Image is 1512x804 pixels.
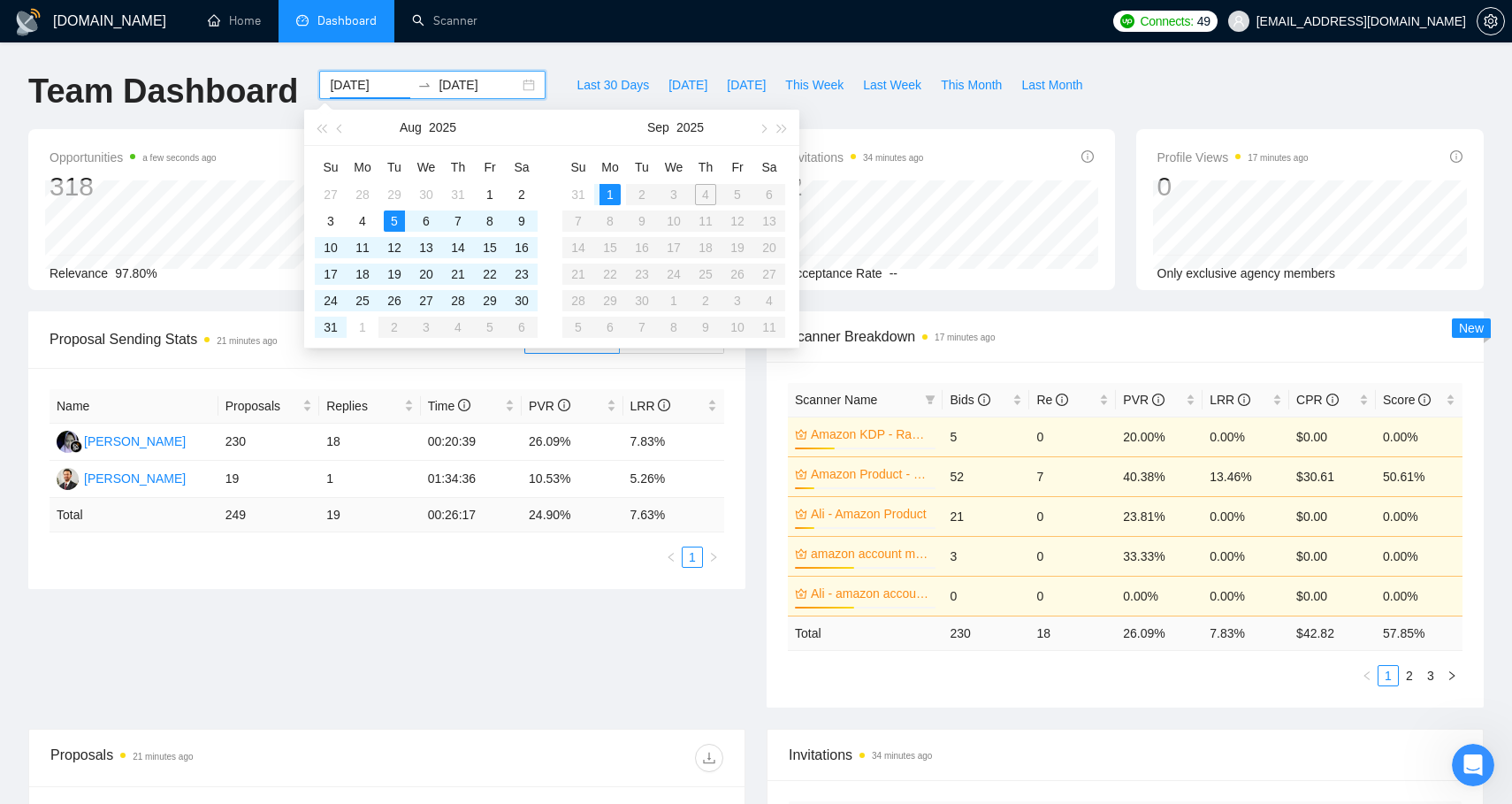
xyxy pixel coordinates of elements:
button: This Week [775,71,853,99]
div: 12 [384,237,405,258]
td: 2025-08-13 [410,234,442,261]
td: 3 [943,536,1029,576]
div: 30 [511,290,532,311]
span: info-circle [1152,394,1165,406]
td: 2025-08-01 [474,181,506,208]
div: 10 [320,237,341,258]
td: 2025-07-30 [410,181,442,208]
li: Previous Page [661,547,682,568]
td: $0.00 [1289,417,1376,456]
div: 3 [320,211,341,232]
span: LRR [1210,393,1250,407]
td: $0.00 [1289,576,1376,616]
td: 7 [1029,456,1116,496]
td: 0 [1029,417,1116,456]
a: 1 [683,547,702,567]
div: 18 [352,264,373,285]
a: Ali - amazon account management [811,584,932,603]
span: Re [1036,393,1068,407]
button: Aug [400,110,422,145]
span: download [696,751,722,765]
th: Su [315,153,347,181]
td: 2025-08-06 [410,208,442,234]
div: 2 [511,184,532,205]
td: 5 [943,417,1029,456]
td: 2025-08-20 [410,261,442,287]
span: left [1362,670,1372,681]
li: Next Page [703,547,724,568]
div: 7 [447,211,469,232]
td: $ 42.82 [1289,616,1376,650]
td: 52 [943,456,1029,496]
span: Invitations [789,744,1462,766]
span: info-circle [978,394,990,406]
div: 20 [416,264,437,285]
td: 2025-08-14 [442,234,474,261]
time: 34 minutes ago [863,153,923,163]
a: Ali - Amazon Product [811,504,932,524]
td: 18 [1029,616,1116,650]
div: 26 [384,290,405,311]
span: CPR [1296,393,1338,407]
td: 2025-08-31 [315,314,347,341]
img: upwork-logo.png [1120,14,1134,28]
td: 2025-08-22 [474,261,506,287]
td: 00:20:39 [421,424,522,461]
td: 0.00% [1376,417,1462,456]
span: crown [795,547,807,560]
span: Relevance [50,266,108,280]
span: filter [925,394,935,405]
td: 33.33% [1116,536,1203,576]
td: 40.38% [1116,456,1203,496]
td: 2025-08-04 [347,208,378,234]
input: Start date [330,75,410,95]
td: 2025-08-19 [378,261,410,287]
a: amazon account management - Rameen [811,544,932,563]
button: 2025 [429,110,456,145]
td: 0.00% [1203,536,1289,576]
span: Score [1383,393,1431,407]
td: 2025-07-29 [378,181,410,208]
time: a few seconds ago [142,153,216,163]
th: Mo [594,153,626,181]
li: 1 [1378,665,1399,686]
time: 34 minutes ago [872,751,932,761]
td: 1 [319,461,420,498]
time: 21 minutes ago [217,336,277,346]
span: Last 30 Days [577,75,649,95]
span: left [666,552,676,563]
td: 10.53% [522,461,622,498]
td: 23.81% [1116,496,1203,536]
button: Last Month [1012,71,1092,99]
th: Su [562,153,594,181]
span: info-circle [1081,150,1094,163]
span: filter [921,387,939,413]
td: 01:34:36 [421,461,522,498]
span: [DATE] [727,75,766,95]
span: crown [795,587,807,600]
span: info-circle [658,399,670,411]
div: 19 [384,264,405,285]
time: 17 minutes ago [1248,153,1308,163]
td: 0.00% [1376,536,1462,576]
li: 1 [682,547,703,568]
span: crown [795,468,807,480]
div: 5 [384,211,405,232]
div: 23 [511,264,532,285]
td: 26.09% [522,424,622,461]
span: info-circle [1056,394,1068,406]
th: Sa [753,153,785,181]
td: 0.00% [1116,576,1203,616]
div: [PERSON_NAME] [84,469,186,488]
td: 2025-08-05 [378,208,410,234]
td: 7.83% [623,424,725,461]
th: Th [690,153,722,181]
li: Next Page [1441,665,1462,686]
a: Amazon KDP - Rameen [811,425,932,444]
img: AA [57,431,79,453]
span: info-circle [1418,394,1431,406]
span: Connects: [1140,11,1193,31]
td: 00:26:17 [421,498,522,532]
time: 17 minutes ago [935,333,995,342]
div: 31 [320,317,341,338]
